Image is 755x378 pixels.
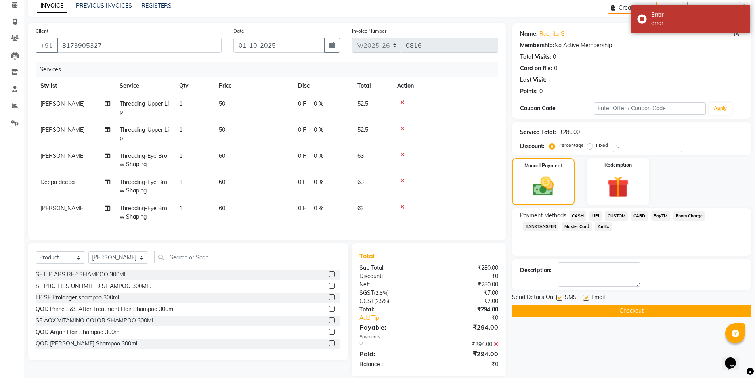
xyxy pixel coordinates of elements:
[656,2,684,14] button: Save
[219,152,225,159] span: 60
[120,152,167,168] span: Threading-Eye Brow Shaping
[520,76,547,84] div: Last Visit:
[357,178,364,186] span: 63
[354,322,429,332] div: Payable:
[594,102,706,115] input: Enter Offer / Coupon Code
[357,205,364,212] span: 63
[526,174,560,198] img: _cash.svg
[722,346,747,370] iframe: chat widget
[36,282,151,290] div: SE PRO LISS UNLIMITED SHAMPOO 300ML.
[520,53,551,61] div: Total Visits:
[314,100,323,108] span: 0 %
[524,162,562,169] label: Manual Payment
[429,280,504,289] div: ₹280.00
[309,126,311,134] span: |
[179,205,182,212] span: 1
[520,128,556,136] div: Service Total:
[174,77,214,95] th: Qty
[359,289,374,296] span: SGST
[120,100,169,115] span: Threading-Upper Lip
[520,41,554,50] div: Membership:
[179,152,182,159] span: 1
[596,142,608,149] label: Fixed
[40,205,85,212] span: [PERSON_NAME]
[141,2,172,9] a: REGISTERS
[36,340,137,348] div: QOD [PERSON_NAME] Shampoo 300ml
[442,314,504,322] div: ₹0
[314,152,323,160] span: 0 %
[429,305,504,314] div: ₹294.00
[570,211,587,221] span: CASH
[520,104,594,113] div: Coupon Code
[354,305,429,314] div: Total:
[179,126,182,133] span: 1
[520,30,538,38] div: Name:
[219,100,225,107] span: 50
[520,211,566,220] span: Payment Methods
[565,293,577,303] span: SMS
[605,211,628,221] span: CUSTOM
[36,328,120,336] div: QOD Argan Hair Shampoo 300ml
[219,126,225,133] span: 50
[233,27,244,35] label: Date
[36,62,504,77] div: Services
[562,222,592,231] span: Master Card
[429,272,504,280] div: ₹0
[591,293,605,303] span: Email
[40,178,75,186] span: Deepa deepa
[651,11,744,19] div: Error
[512,305,751,317] button: Checkout
[429,340,504,349] div: ₹294.00
[36,271,128,279] div: SE LIP ABS REP SHAMPOO 300ML.
[354,340,429,349] div: UPI
[120,126,169,142] span: Threading-Upper Lip
[589,211,602,221] span: UPI
[651,211,670,221] span: PayTM
[520,142,545,150] div: Discount:
[520,266,552,274] div: Description:
[520,64,552,73] div: Card on file:
[179,100,182,107] span: 1
[520,87,538,96] div: Points:
[559,128,580,136] div: ₹280.00
[154,251,341,263] input: Search or Scan
[298,126,306,134] span: 0 F
[600,173,636,200] img: _gift.svg
[429,322,504,332] div: ₹294.00
[595,222,612,231] span: AmEx
[357,100,368,107] span: 52.5
[631,211,648,221] span: CARD
[354,289,429,297] div: ( )
[359,334,498,340] div: Payments
[298,100,306,108] span: 0 F
[558,142,584,149] label: Percentage
[219,205,225,212] span: 60
[353,77,392,95] th: Total
[429,297,504,305] div: ₹7.00
[40,152,85,159] span: [PERSON_NAME]
[120,178,167,194] span: Threading-Eye Brow Shaping
[375,290,387,296] span: 2.5%
[354,360,429,368] div: Balance :
[651,19,744,27] div: error
[293,77,353,95] th: Disc
[354,264,429,272] div: Sub Total:
[298,152,306,160] span: 0 F
[298,178,306,186] span: 0 F
[309,100,311,108] span: |
[608,2,653,14] button: Create New
[512,293,553,303] span: Send Details On
[36,27,48,35] label: Client
[298,204,306,213] span: 0 F
[354,314,441,322] a: Add Tip
[673,211,705,221] span: Room Charge
[354,349,429,359] div: Paid:
[36,305,174,313] div: QOD Prime S&S After Treatment Hair Shampoo 300ml
[120,205,167,220] span: Threading-Eye Brow Shaping
[36,77,115,95] th: Stylist
[36,294,119,302] div: LP SE Prolonger shampoo 300ml
[520,41,743,50] div: No Active Membership
[359,252,378,260] span: Total
[309,152,311,160] span: |
[352,27,386,35] label: Invoice Number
